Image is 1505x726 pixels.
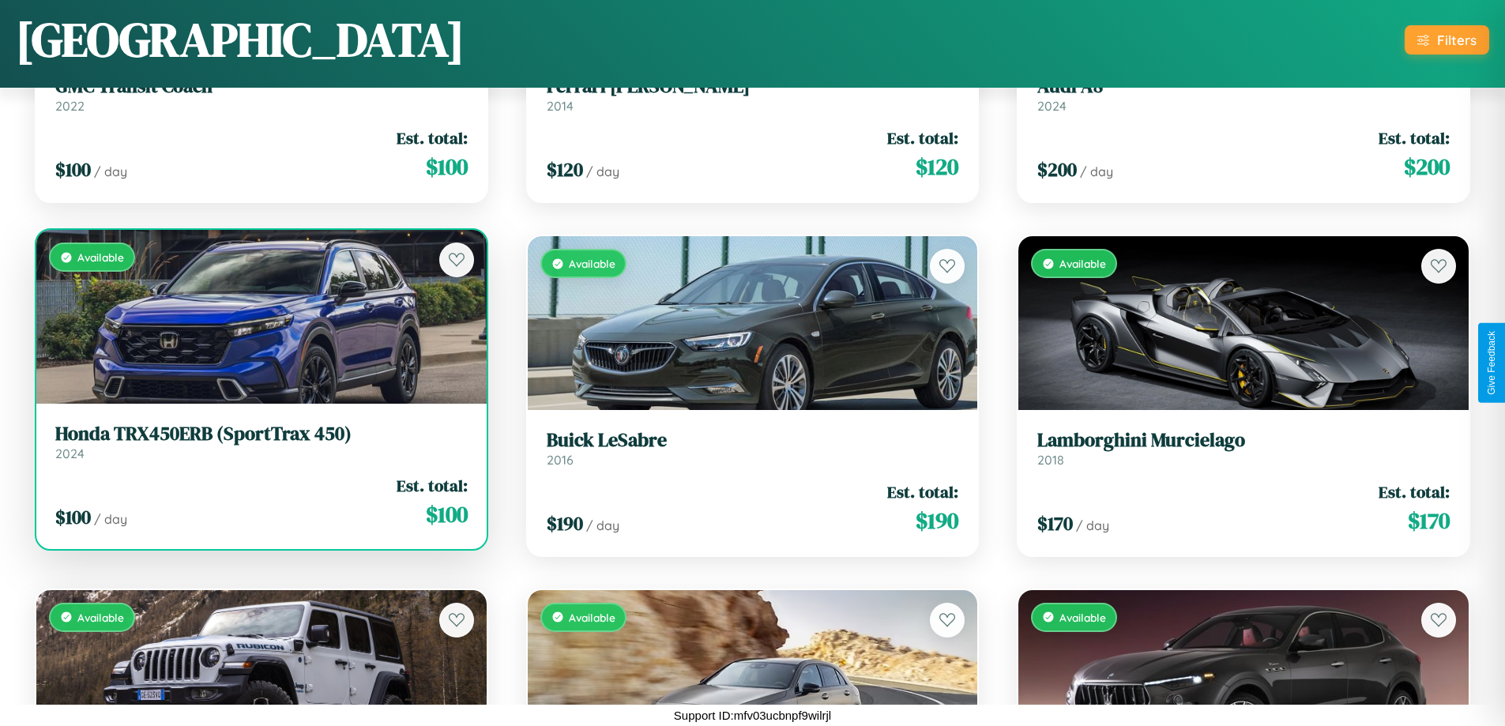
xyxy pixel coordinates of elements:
[55,504,91,530] span: $ 100
[887,126,958,149] span: Est. total:
[77,611,124,624] span: Available
[397,474,468,497] span: Est. total:
[547,429,959,452] h3: Buick LeSabre
[887,480,958,503] span: Est. total:
[94,164,127,179] span: / day
[55,75,468,114] a: GMC Transit Coach2022
[426,151,468,182] span: $ 100
[426,498,468,530] span: $ 100
[55,156,91,182] span: $ 100
[1408,505,1450,536] span: $ 170
[1080,164,1113,179] span: / day
[547,156,583,182] span: $ 120
[1059,611,1106,624] span: Available
[55,423,468,461] a: Honda TRX450ERB (SportTrax 450)2024
[1037,452,1064,468] span: 2018
[1037,156,1077,182] span: $ 200
[1037,429,1450,452] h3: Lamborghini Murcielago
[1037,98,1067,114] span: 2024
[547,429,959,468] a: Buick LeSabre2016
[94,511,127,527] span: / day
[397,126,468,149] span: Est. total:
[547,98,574,114] span: 2014
[916,505,958,536] span: $ 190
[16,7,465,72] h1: [GEOGRAPHIC_DATA]
[586,164,619,179] span: / day
[1076,517,1109,533] span: / day
[1404,151,1450,182] span: $ 200
[586,517,619,533] span: / day
[1437,32,1477,48] div: Filters
[55,446,85,461] span: 2024
[77,250,124,264] span: Available
[569,257,615,270] span: Available
[547,452,574,468] span: 2016
[547,75,959,114] a: Ferrari [PERSON_NAME]2014
[55,423,468,446] h3: Honda TRX450ERB (SportTrax 450)
[55,98,85,114] span: 2022
[569,611,615,624] span: Available
[1037,510,1073,536] span: $ 170
[1059,257,1106,270] span: Available
[1037,429,1450,468] a: Lamborghini Murcielago2018
[674,705,831,726] p: Support ID: mfv03ucbnpf9wilrjl
[1486,331,1497,395] div: Give Feedback
[547,510,583,536] span: $ 190
[916,151,958,182] span: $ 120
[1405,25,1489,55] button: Filters
[1037,75,1450,114] a: Audi A82024
[1379,480,1450,503] span: Est. total:
[1379,126,1450,149] span: Est. total:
